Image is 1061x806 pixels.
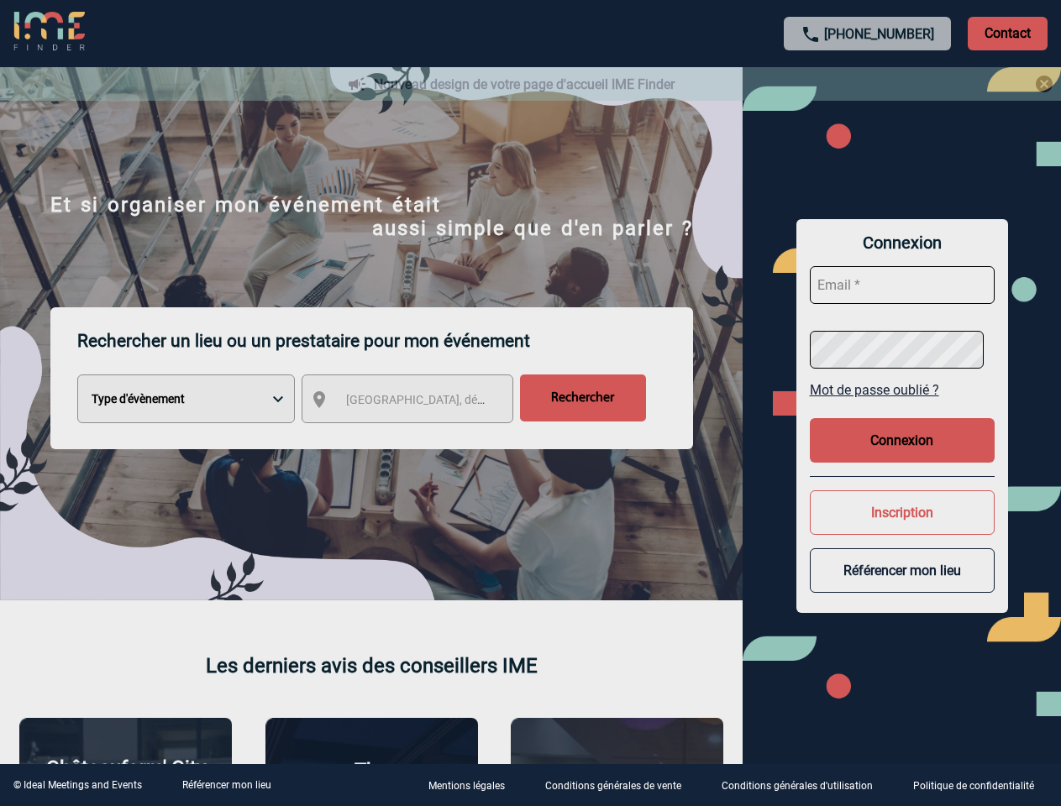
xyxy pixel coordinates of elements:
a: Conditions générales d'utilisation [708,777,900,793]
a: Mentions légales [415,777,532,793]
p: Conditions générales d'utilisation [722,781,873,793]
a: Référencer mon lieu [182,779,271,791]
div: © Ideal Meetings and Events [13,779,142,791]
a: Politique de confidentialité [900,777,1061,793]
p: Mentions légales [428,781,505,793]
a: Conditions générales de vente [532,777,708,793]
p: Politique de confidentialité [913,781,1034,793]
p: Conditions générales de vente [545,781,681,793]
